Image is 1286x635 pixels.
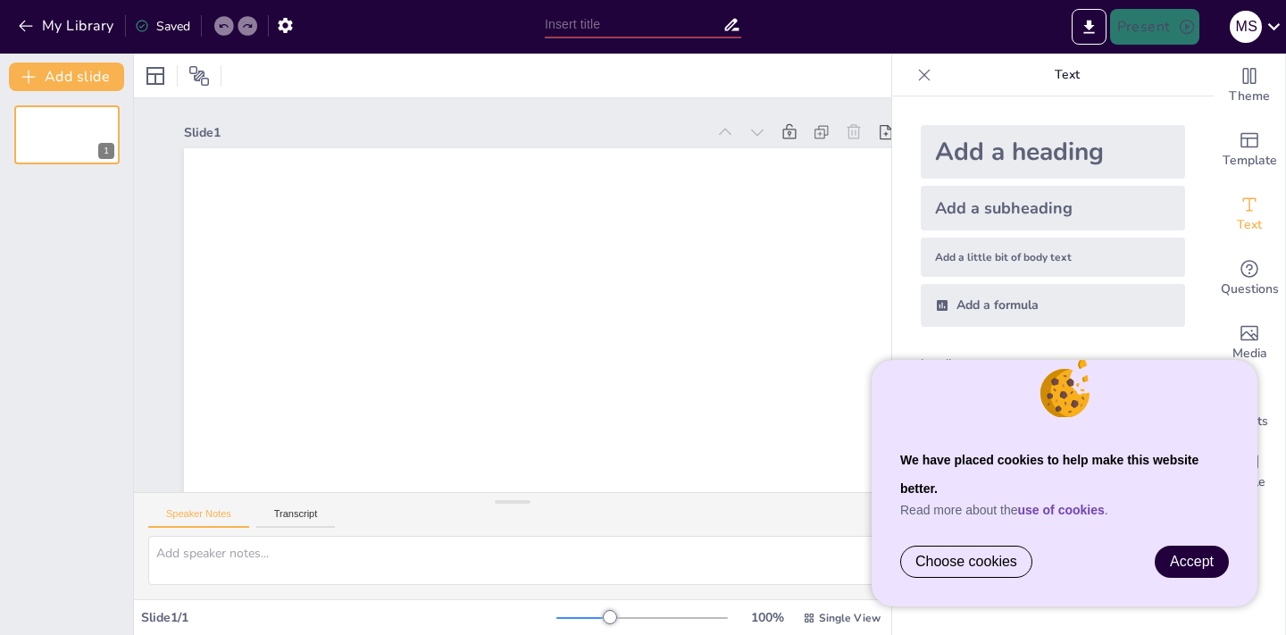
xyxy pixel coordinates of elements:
[921,355,1004,372] div: Loading...
[98,143,114,159] div: 1
[900,453,1198,496] strong: We have placed cookies to help make this website better.
[915,554,1017,570] span: Choose cookies
[188,65,210,87] span: Position
[184,124,706,141] div: Slide 1
[1214,54,1285,118] div: Change the overall theme
[1018,503,1105,517] a: use of cookies
[921,125,1185,179] div: Add a heading
[1156,547,1228,577] a: Accept
[1232,344,1267,363] span: Media
[900,503,1229,517] p: Read more about the .
[141,62,170,90] div: Layout
[819,611,881,625] span: Single View
[1072,9,1106,45] button: Export to PowerPoint
[939,54,1196,96] p: Text
[1230,11,1262,43] div: M S
[13,12,121,40] button: My Library
[1221,280,1279,299] span: Questions
[746,609,789,626] div: 100 %
[141,609,556,626] div: Slide 1 / 1
[1214,246,1285,311] div: Get real-time input from your audience
[1110,9,1199,45] button: Present
[921,238,1185,277] div: Add a little bit of body text
[1229,87,1270,106] span: Theme
[921,186,1185,230] div: Add a subheading
[1230,9,1262,45] button: M S
[1214,182,1285,246] div: Add text boxes
[14,105,120,164] div: 1
[1237,215,1262,235] span: Text
[1214,311,1285,375] div: Add images, graphics, shapes or video
[1170,554,1214,569] span: Accept
[1223,151,1277,171] span: Template
[135,18,190,35] div: Saved
[901,547,1031,577] a: Choose cookies
[148,508,249,528] button: Speaker Notes
[921,284,1185,327] div: Add a formula
[545,12,722,38] input: Insert title
[1214,118,1285,182] div: Add ready made slides
[9,63,124,91] button: Add slide
[256,508,336,528] button: Transcript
